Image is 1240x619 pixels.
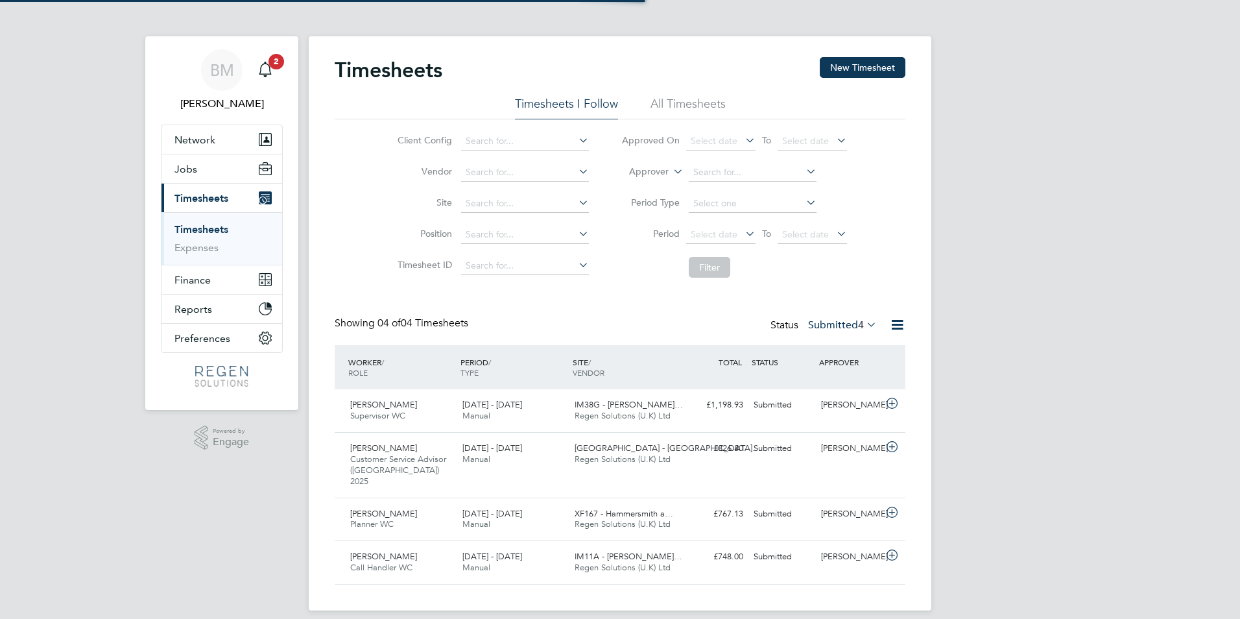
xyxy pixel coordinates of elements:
[161,125,282,154] button: Network
[161,154,282,183] button: Jobs
[348,367,368,378] span: ROLE
[174,332,230,345] span: Preferences
[782,228,829,240] span: Select date
[462,518,490,529] span: Manual
[161,295,282,323] button: Reports
[681,504,748,525] div: £767.13
[588,357,591,367] span: /
[174,134,215,146] span: Network
[350,399,417,410] span: [PERSON_NAME]
[575,518,671,529] span: Regen Solutions (U.K) Ltd
[462,443,522,454] span: [DATE] - [DATE]
[748,350,816,374] div: STATUS
[858,319,864,332] span: 4
[462,410,490,421] span: Manual
[350,454,446,487] span: Customer Service Advisor ([GEOGRAPHIC_DATA]) 2025
[462,454,490,465] span: Manual
[377,317,401,330] span: 04 of
[394,197,452,208] label: Site
[161,366,283,387] a: Go to home page
[350,508,417,519] span: [PERSON_NAME]
[145,36,298,410] nav: Main navigation
[268,54,284,69] span: 2
[461,226,589,244] input: Search for...
[573,367,604,378] span: VENDOR
[462,562,490,573] span: Manual
[610,165,669,178] label: Approver
[461,164,589,182] input: Search for...
[350,518,394,529] span: Planner WC
[350,443,417,454] span: [PERSON_NAME]
[461,132,589,151] input: Search for...
[748,438,816,459] div: Submitted
[621,197,680,208] label: Period Type
[681,546,748,568] div: £748.00
[174,241,219,254] a: Expenses
[782,135,829,147] span: Select date
[650,96,726,119] li: All Timesheets
[575,454,671,465] span: Regen Solutions (U.K) Ltd
[816,394,883,416] div: [PERSON_NAME]
[816,546,883,568] div: [PERSON_NAME]
[758,132,775,149] span: To
[691,135,737,147] span: Select date
[213,437,249,448] span: Engage
[174,274,211,286] span: Finance
[210,62,234,79] span: BM
[461,257,589,275] input: Search for...
[350,551,417,562] span: [PERSON_NAME]
[691,228,737,240] span: Select date
[457,350,569,384] div: PERIOD
[174,192,228,204] span: Timesheets
[394,134,452,146] label: Client Config
[345,350,457,384] div: WORKER
[350,562,412,573] span: Call Handler WC
[161,184,282,212] button: Timesheets
[335,317,471,330] div: Showing
[575,562,671,573] span: Regen Solutions (U.K) Ltd
[462,508,522,519] span: [DATE] - [DATE]
[377,317,468,330] span: 04 Timesheets
[350,410,405,421] span: Supervisor WC
[394,165,452,177] label: Vendor
[816,504,883,525] div: [PERSON_NAME]
[575,551,682,562] span: IM11A - [PERSON_NAME]…
[462,399,522,410] span: [DATE] - [DATE]
[381,357,384,367] span: /
[816,350,883,374] div: APPROVER
[174,163,197,175] span: Jobs
[689,195,817,213] input: Select one
[575,443,761,454] span: [GEOGRAPHIC_DATA] - [GEOGRAPHIC_DATA]…
[681,394,748,416] div: £1,198.93
[461,195,589,213] input: Search for...
[575,508,673,519] span: XF167 - Hammersmith a…
[488,357,491,367] span: /
[394,228,452,239] label: Position
[575,410,671,421] span: Regen Solutions (U.K) Ltd
[195,366,248,387] img: regensolutions-logo-retina.png
[748,394,816,416] div: Submitted
[174,223,228,236] a: Timesheets
[515,96,618,119] li: Timesheets I Follow
[808,319,877,332] label: Submitted
[161,96,283,112] span: Billy Mcnamara
[252,49,278,91] a: 2
[689,164,817,182] input: Search for...
[621,228,680,239] label: Period
[770,317,879,335] div: Status
[394,259,452,271] label: Timesheet ID
[161,212,282,265] div: Timesheets
[460,367,479,378] span: TYPE
[569,350,682,384] div: SITE
[575,399,683,410] span: IM38G - [PERSON_NAME]…
[161,265,282,294] button: Finance
[748,546,816,568] div: Submitted
[213,426,249,437] span: Powered by
[816,438,883,459] div: [PERSON_NAME]
[820,57,905,78] button: New Timesheet
[462,551,522,562] span: [DATE] - [DATE]
[758,225,775,242] span: To
[748,504,816,525] div: Submitted
[335,57,442,83] h2: Timesheets
[161,49,283,112] a: BM[PERSON_NAME]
